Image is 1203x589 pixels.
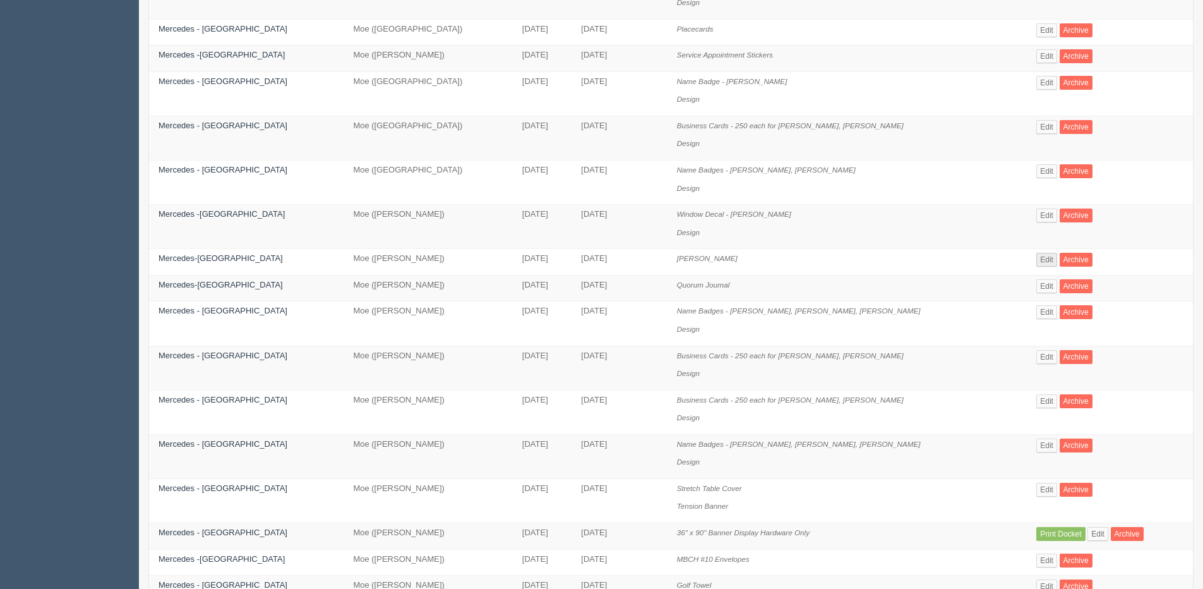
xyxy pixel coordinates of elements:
[159,24,287,33] a: Mercedes - [GEOGRAPHIC_DATA]
[677,166,856,174] i: Name Badges - [PERSON_NAME], [PERSON_NAME]
[572,249,667,276] td: [DATE]
[513,301,572,346] td: [DATE]
[344,116,512,160] td: Moe ([GEOGRAPHIC_DATA])
[677,254,738,262] i: [PERSON_NAME]
[1060,76,1092,90] a: Archive
[344,46,512,72] td: Moe ([PERSON_NAME])
[344,434,512,478] td: Moe ([PERSON_NAME])
[513,549,572,576] td: [DATE]
[572,346,667,390] td: [DATE]
[1060,394,1092,408] a: Archive
[677,396,904,404] i: Business Cards - 250 each for [PERSON_NAME], [PERSON_NAME]
[1036,209,1057,222] a: Edit
[513,205,572,249] td: [DATE]
[513,523,572,550] td: [DATE]
[513,71,572,116] td: [DATE]
[159,253,283,263] a: Mercedes-[GEOGRAPHIC_DATA]
[159,121,287,130] a: Mercedes - [GEOGRAPHIC_DATA]
[572,161,667,205] td: [DATE]
[677,95,700,103] i: Design
[572,523,667,550] td: [DATE]
[159,280,283,289] a: Mercedes-[GEOGRAPHIC_DATA]
[1060,209,1092,222] a: Archive
[513,116,572,160] td: [DATE]
[677,351,904,360] i: Business Cards - 250 each for [PERSON_NAME], [PERSON_NAME]
[513,390,572,434] td: [DATE]
[1036,350,1057,364] a: Edit
[344,346,512,390] td: Moe ([PERSON_NAME])
[1036,305,1057,319] a: Edit
[344,478,512,523] td: Moe ([PERSON_NAME])
[572,19,667,46] td: [DATE]
[159,76,287,86] a: Mercedes - [GEOGRAPHIC_DATA]
[572,478,667,523] td: [DATE]
[1060,23,1092,37] a: Archive
[344,19,512,46] td: Moe ([GEOGRAPHIC_DATA])
[677,555,750,563] i: MBCH #10 Envelopes
[677,51,773,59] i: Service Appointment Stickers
[159,395,287,404] a: Mercedes - [GEOGRAPHIC_DATA]
[159,483,287,493] a: Mercedes - [GEOGRAPHIC_DATA]
[344,205,512,249] td: Moe ([PERSON_NAME])
[159,554,285,564] a: Mercedes -[GEOGRAPHIC_DATA]
[344,249,512,276] td: Moe ([PERSON_NAME])
[677,502,728,510] i: Tension Banner
[1036,439,1057,452] a: Edit
[677,440,921,448] i: Name Badges - [PERSON_NAME], [PERSON_NAME], [PERSON_NAME]
[1036,394,1057,408] a: Edit
[677,210,791,218] i: Window Decal - [PERSON_NAME]
[1036,76,1057,90] a: Edit
[1060,350,1092,364] a: Archive
[677,307,921,315] i: Name Badges - [PERSON_NAME], [PERSON_NAME], [PERSON_NAME]
[1060,483,1092,497] a: Archive
[677,413,700,422] i: Design
[159,165,287,174] a: Mercedes - [GEOGRAPHIC_DATA]
[344,161,512,205] td: Moe ([GEOGRAPHIC_DATA])
[513,478,572,523] td: [DATE]
[677,581,712,589] i: Golf Towel
[344,390,512,434] td: Moe ([PERSON_NAME])
[1060,120,1092,134] a: Archive
[159,306,287,315] a: Mercedes - [GEOGRAPHIC_DATA]
[677,369,700,377] i: Design
[513,346,572,390] td: [DATE]
[677,77,787,85] i: Name Badge - [PERSON_NAME]
[572,434,667,478] td: [DATE]
[1036,49,1057,63] a: Edit
[1036,164,1057,178] a: Edit
[572,301,667,346] td: [DATE]
[344,549,512,576] td: Moe ([PERSON_NAME])
[677,25,714,33] i: Placecards
[1060,253,1092,267] a: Archive
[677,484,742,492] i: Stretch Table Cover
[1060,305,1092,319] a: Archive
[159,209,285,219] a: Mercedes -[GEOGRAPHIC_DATA]
[1087,527,1108,541] a: Edit
[677,184,700,192] i: Design
[1036,483,1057,497] a: Edit
[572,390,667,434] td: [DATE]
[513,161,572,205] td: [DATE]
[1036,120,1057,134] a: Edit
[1060,439,1092,452] a: Archive
[1036,253,1057,267] a: Edit
[513,19,572,46] td: [DATE]
[572,116,667,160] td: [DATE]
[677,528,810,537] i: 36" x 90" Banner Display Hardware Only
[344,301,512,346] td: Moe ([PERSON_NAME])
[159,528,287,537] a: Mercedes - [GEOGRAPHIC_DATA]
[677,121,904,130] i: Business Cards - 250 each for [PERSON_NAME], [PERSON_NAME]
[1060,279,1092,293] a: Archive
[513,275,572,301] td: [DATE]
[677,458,700,466] i: Design
[1036,279,1057,293] a: Edit
[677,325,700,333] i: Design
[677,281,730,289] i: Quorum Journal
[513,249,572,276] td: [DATE]
[572,46,667,72] td: [DATE]
[572,549,667,576] td: [DATE]
[677,228,700,236] i: Design
[159,50,285,59] a: Mercedes -[GEOGRAPHIC_DATA]
[1036,23,1057,37] a: Edit
[513,46,572,72] td: [DATE]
